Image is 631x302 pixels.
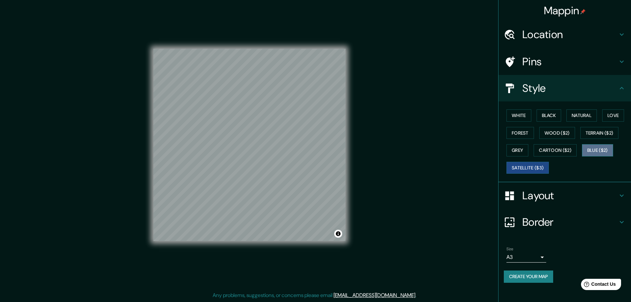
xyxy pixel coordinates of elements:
[153,49,345,241] canvas: Map
[522,82,618,95] h4: Style
[522,215,618,229] h4: Border
[539,127,575,139] button: Wood ($2)
[499,75,631,101] div: Style
[499,48,631,75] div: Pins
[499,209,631,235] div: Border
[544,4,586,17] h4: Mappin
[506,246,513,252] label: Size
[416,291,417,299] div: .
[582,144,613,156] button: Blue ($2)
[580,9,586,14] img: pin-icon.png
[506,127,534,139] button: Forest
[566,109,597,122] button: Natural
[499,182,631,209] div: Layout
[522,28,618,41] h4: Location
[506,252,546,263] div: A3
[504,271,553,283] button: Create your map
[534,144,577,156] button: Cartoon ($2)
[522,189,618,202] h4: Layout
[522,55,618,68] h4: Pins
[580,127,619,139] button: Terrain ($2)
[213,291,416,299] p: Any problems, suggestions, or concerns please email .
[572,276,624,295] iframe: Help widget launcher
[499,21,631,48] div: Location
[537,109,561,122] button: Black
[506,109,531,122] button: White
[334,230,342,238] button: Toggle attribution
[417,291,419,299] div: .
[506,162,549,174] button: Satellite ($3)
[602,109,624,122] button: Love
[506,144,528,156] button: Grey
[334,292,415,299] a: [EMAIL_ADDRESS][DOMAIN_NAME]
